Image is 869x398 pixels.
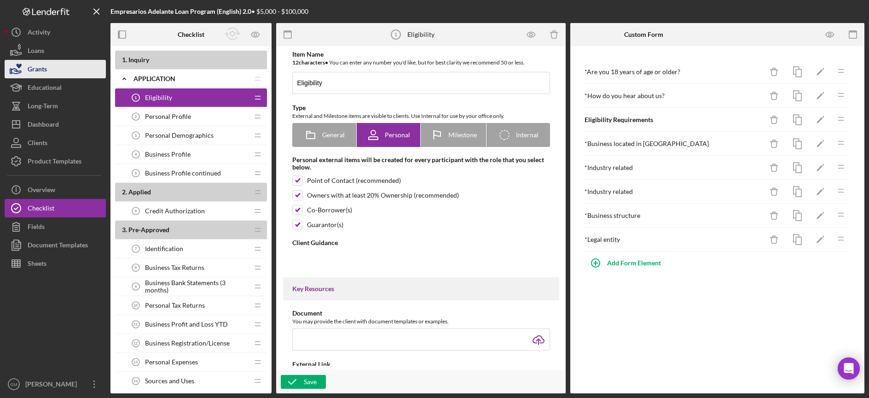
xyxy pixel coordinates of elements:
[28,60,47,81] div: Grants
[145,358,198,366] span: Personal Expenses
[28,181,55,201] div: Overview
[28,199,54,220] div: Checklist
[145,302,205,309] span: Personal Tax Returns
[5,134,106,152] button: Clients
[307,192,459,199] div: Owners with at least 20% Ownership (recommended)
[5,236,106,254] button: Document Templates
[292,59,328,66] b: 12 character s •
[307,206,352,214] div: Co-Borrower(s)
[145,245,183,252] span: Identification
[5,375,106,393] button: GM[PERSON_NAME]
[145,151,191,158] span: Business Profile
[5,60,106,78] button: Grants
[135,265,137,270] tspan: 8
[624,31,663,38] b: Custom Form
[122,226,127,234] span: 3 .
[5,152,106,170] button: Product Templates
[585,164,763,171] div: * Industry related
[145,170,221,177] span: Business Profile continued
[28,254,46,275] div: Sheets
[135,284,137,289] tspan: 9
[122,56,127,64] span: 1 .
[178,31,204,38] b: Checklist
[292,51,550,58] div: Item Name
[133,75,249,82] div: Application
[281,375,326,389] button: Save
[292,104,550,111] div: Type
[585,92,763,99] div: * How do you hear about us?
[135,133,137,138] tspan: 3
[292,111,550,121] div: External and Milestone items are visible to clients. Use Internal for use by your office only.
[245,24,266,45] button: Preview as
[304,375,317,389] div: Save
[145,279,249,294] span: Business Bank Statements (3 months)
[585,236,763,243] div: * Legal entity
[128,188,151,196] span: Applied
[122,188,127,196] span: 2 .
[607,254,661,272] div: Add Form Element
[292,58,550,67] div: You can enter any number you'd like, but for best clarity we recommend 50 or less.
[5,254,106,273] button: Sheets
[584,254,670,272] button: Add Form Element
[145,207,205,215] span: Credit Authorization
[5,97,106,115] button: Long-Term
[5,217,106,236] button: Fields
[307,177,401,184] div: Point of Contact (recommended)
[5,199,106,217] button: Checklist
[322,131,345,139] span: General
[23,375,83,396] div: [PERSON_NAME]
[135,171,137,176] tspan: 5
[394,32,397,37] tspan: 1
[385,131,410,139] span: Personal
[292,310,550,317] div: Document
[133,322,138,327] tspan: 11
[135,95,137,100] tspan: 1
[292,156,550,171] div: Personal external items will be created for every participant with the role that you select below.
[838,357,860,380] div: Open Intercom Messenger
[292,317,550,326] div: You may provide the client with document templates or examples.
[585,116,653,123] b: Eligibility Requirements
[145,264,204,271] span: Business Tax Returns
[128,226,169,234] span: Pre-Approved
[110,7,251,15] b: Empresarios Adelante Loan Program (English) 2.0
[145,113,191,120] span: Personal Profile
[145,339,230,347] span: Business Registration/License
[5,23,106,41] button: Activity
[585,188,763,195] div: * Industry related
[5,181,106,199] button: Overview
[145,132,214,139] span: Personal Demographics
[585,212,763,219] div: * Business structure
[585,68,763,76] div: * Are you 18 years of age or older?
[5,78,106,97] button: Educational
[5,115,106,134] a: Dashboard
[10,382,17,387] text: GM
[28,23,50,44] div: Activity
[28,115,59,136] div: Dashboard
[28,134,47,154] div: Clients
[135,114,137,119] tspan: 2
[133,360,138,364] tspan: 13
[145,94,172,101] span: Eligibility
[110,8,308,15] div: • $5,000 - $100,000
[28,97,58,117] div: Long-Term
[28,236,88,257] div: Document Templates
[292,285,550,293] div: Key Resources
[28,217,45,238] div: Fields
[292,239,550,246] div: Client Guidance
[5,41,106,60] button: Loans
[292,361,550,368] div: External Link
[28,41,44,62] div: Loans
[448,131,477,139] span: Milestone
[307,221,343,228] div: Guarantor(s)
[133,379,138,383] tspan: 14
